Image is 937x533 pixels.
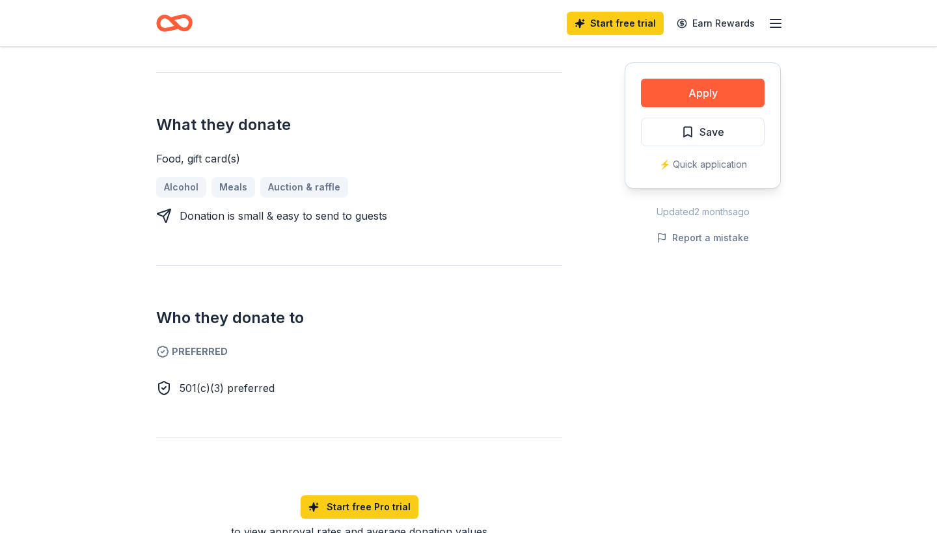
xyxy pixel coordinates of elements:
span: 501(c)(3) preferred [180,382,275,395]
span: Save [699,123,724,140]
button: Apply [641,79,765,107]
a: Earn Rewards [669,12,763,35]
h2: Who they donate to [156,307,562,328]
a: Start free trial [567,12,664,35]
a: Start free Pro trial [301,495,418,519]
span: Preferred [156,344,562,359]
h2: What they donate [156,114,562,135]
button: Report a mistake [657,230,749,246]
div: ⚡️ Quick application [641,157,765,172]
div: Updated 2 months ago [625,204,781,220]
div: Food, gift card(s) [156,151,562,166]
a: Home [156,8,193,38]
div: Donation is small & easy to send to guests [180,208,387,224]
button: Save [641,118,765,146]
